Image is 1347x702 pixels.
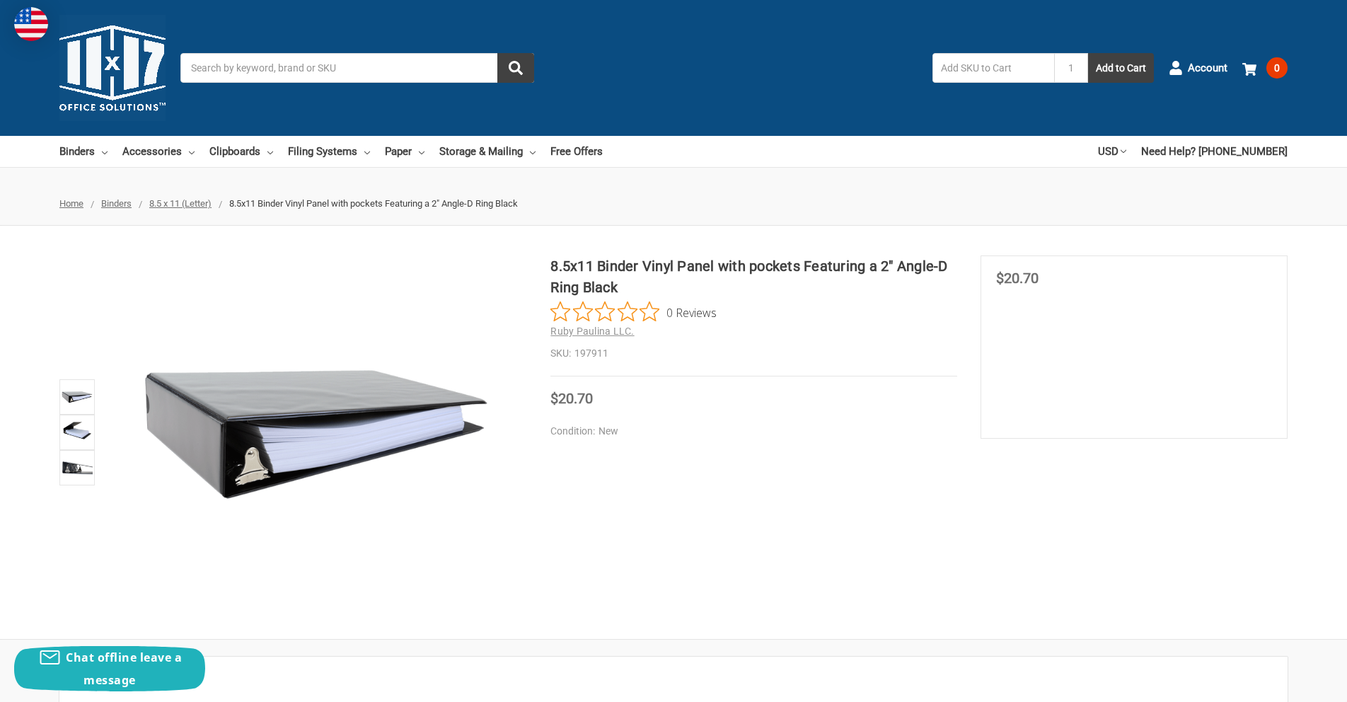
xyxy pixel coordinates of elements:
[62,381,93,413] img: 8.5x11 Binder Vinyl Panel with pockets Featuring a 2" Angle-D Ring Black
[550,255,957,298] h1: 8.5x11 Binder Vinyl Panel with pockets Featuring a 2" Angle-D Ring Black
[996,270,1039,287] span: $20.70
[62,452,93,483] img: 8.5x11 Binder - Vinyl - Black (197911)
[180,53,534,83] input: Search by keyword, brand or SKU
[550,390,593,407] span: $20.70
[122,136,195,167] a: Accessories
[550,346,957,361] dd: 197911
[1242,50,1288,86] a: 0
[14,7,48,41] img: duty and tax information for United States
[932,53,1054,83] input: Add SKU to Cart
[209,136,273,167] a: Clipboards
[1088,53,1154,83] button: Add to Cart
[550,136,603,167] a: Free Offers
[59,15,166,121] img: 11x17.com
[550,424,951,439] dd: New
[439,136,536,167] a: Storage & Mailing
[385,136,424,167] a: Paper
[1098,136,1126,167] a: USD
[74,672,1273,693] h2: Description
[1169,50,1227,86] a: Account
[62,417,93,448] img: 8.5x11 Binder Vinyl Panel with pockets Featuring a 2" Angle-D Ring Black
[59,198,83,209] a: Home
[229,198,518,209] span: 8.5x11 Binder Vinyl Panel with pockets Featuring a 2" Angle-D Ring Black
[59,136,108,167] a: Binders
[1266,57,1288,79] span: 0
[101,198,132,209] a: Binders
[1141,136,1288,167] a: Need Help? [PHONE_NUMBER]
[550,346,571,361] dt: SKU:
[149,198,212,209] a: 8.5 x 11 (Letter)
[550,301,717,323] button: Rated 0 out of 5 stars from 0 reviews. Jump to reviews.
[288,136,370,167] a: Filing Systems
[140,255,494,609] img: 8.5x11 Binder Vinyl Panel with pockets Featuring a 2" Angle-D Ring Black
[66,650,182,688] span: Chat offline leave a message
[1188,60,1227,76] span: Account
[550,326,634,337] a: Ruby Paulina LLC.
[550,424,595,439] dt: Condition:
[666,301,717,323] span: 0 Reviews
[14,646,205,691] button: Chat offline leave a message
